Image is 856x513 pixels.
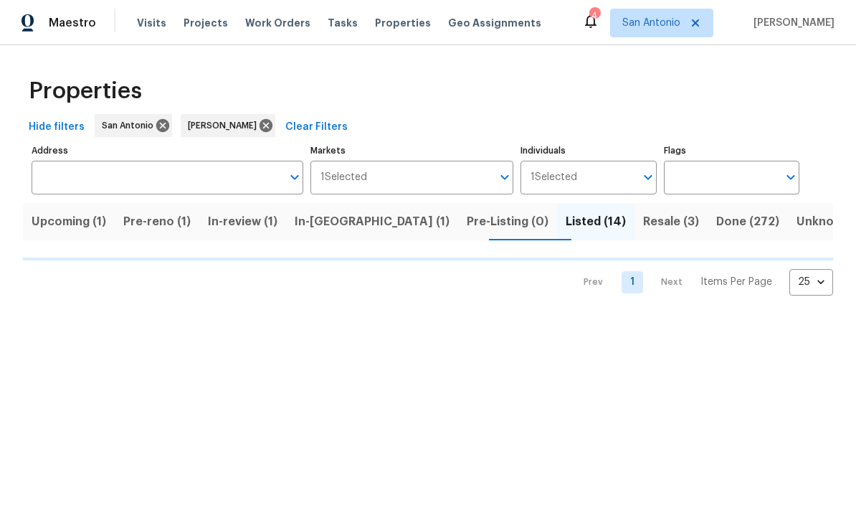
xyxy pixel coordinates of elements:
span: Resale (3) [643,212,699,232]
span: Pre-reno (1) [123,212,191,232]
span: [PERSON_NAME] [188,118,262,133]
span: Geo Assignments [448,16,541,30]
span: In-[GEOGRAPHIC_DATA] (1) [295,212,450,232]
span: Visits [137,16,166,30]
span: [PERSON_NAME] [748,16,834,30]
span: Upcoming (1) [32,212,106,232]
label: Address [32,146,303,155]
span: Properties [29,84,142,98]
nav: Pagination Navigation [570,269,833,296]
button: Open [781,167,801,187]
a: Goto page 1 [622,271,643,293]
span: Maestro [49,16,96,30]
span: Projects [184,16,228,30]
div: [PERSON_NAME] [181,114,275,137]
label: Flags [664,146,799,155]
button: Open [285,167,305,187]
div: 25 [789,263,833,301]
span: Properties [375,16,431,30]
span: Done (272) [716,212,779,232]
label: Markets [310,146,514,155]
span: Work Orders [245,16,310,30]
span: Hide filters [29,118,85,136]
button: Hide filters [23,114,90,141]
span: Pre-Listing (0) [467,212,548,232]
p: Items Per Page [700,275,772,289]
span: San Antonio [622,16,680,30]
span: 1 Selected [320,171,367,184]
button: Open [495,167,515,187]
button: Open [638,167,658,187]
span: Clear Filters [285,118,348,136]
button: Clear Filters [280,114,353,141]
span: 1 Selected [531,171,577,184]
label: Individuals [520,146,656,155]
div: San Antonio [95,114,172,137]
span: San Antonio [102,118,159,133]
span: Listed (14) [566,212,626,232]
span: In-review (1) [208,212,277,232]
span: Tasks [328,18,358,28]
div: 4 [589,9,599,23]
